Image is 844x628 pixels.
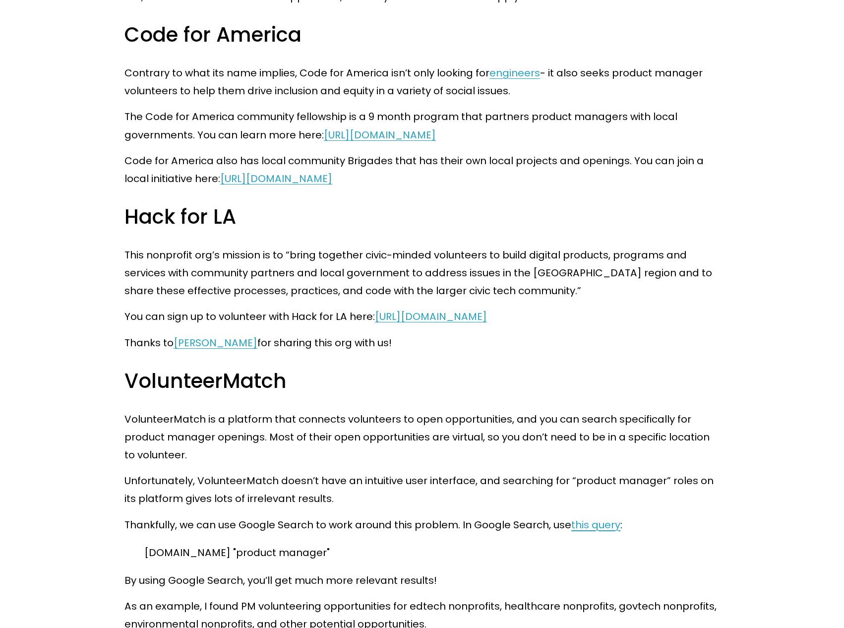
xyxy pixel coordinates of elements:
p: Code for America also has local community Brigades that has their own local projects and openings... [124,152,720,188]
p: Thanks to for sharing this org with us! [124,334,720,352]
h3: Code for America [124,21,720,48]
a: [URL][DOMAIN_NAME] [324,128,436,142]
a: [PERSON_NAME] [174,336,257,350]
a: this query [571,518,620,532]
p: This nonprofit org’s mission is to “bring together civic-minded volunteers to build digital produ... [124,246,720,300]
p: By using Google Search, you’ll get much more relevant results! [124,571,720,589]
p: [DOMAIN_NAME] "product manager" [144,544,700,562]
h3: Hack for LA [124,203,720,230]
p: The Code for America community fellowship is a 9 month program that partners product managers wit... [124,108,720,143]
a: [URL][DOMAIN_NAME] [375,310,487,323]
p: You can sign up to volunteer with Hack for LA here: [124,308,720,325]
a: [URL][DOMAIN_NAME] [220,172,332,186]
a: engineers [489,66,540,80]
p: Contrary to what its name implies, Code for America isn’t only looking for - it also seeks produc... [124,64,720,100]
h3: VolunteerMatch [124,368,720,394]
p: Thankfully, we can use Google Search to work around this problem. In Google Search, use : [124,516,720,534]
p: Unfortunately, VolunteerMatch doesn’t have an intuitive user interface, and searching for “produc... [124,472,720,507]
p: VolunteerMatch is a platform that connects volunteers to open opportunities, and you can search s... [124,410,720,464]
